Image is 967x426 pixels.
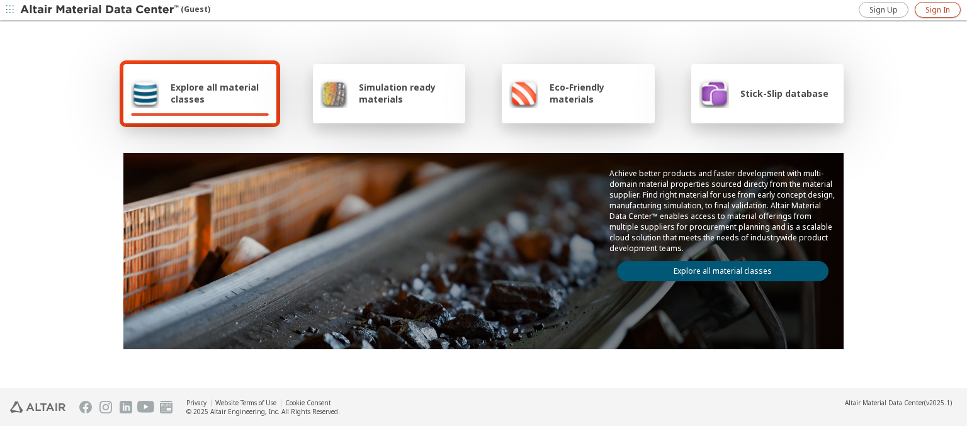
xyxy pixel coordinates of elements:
img: Explore all material classes [131,78,159,108]
a: Website Terms of Use [215,398,276,407]
a: Cookie Consent [285,398,331,407]
div: (Guest) [20,4,210,16]
p: Achieve better products and faster development with multi-domain material properties sourced dire... [609,168,836,254]
div: (v2025.1) [845,398,952,407]
span: Sign In [925,5,950,15]
img: Stick-Slip database [699,78,729,108]
img: Altair Engineering [10,401,65,413]
a: Sign In [915,2,961,18]
a: Sign Up [859,2,908,18]
span: Eco-Friendly materials [550,81,647,105]
span: Simulation ready materials [359,81,458,105]
div: © 2025 Altair Engineering, Inc. All Rights Reserved. [186,407,340,416]
span: Sign Up [869,5,898,15]
span: Explore all material classes [171,81,269,105]
img: Eco-Friendly materials [509,78,538,108]
span: Altair Material Data Center [845,398,924,407]
a: Explore all material classes [617,261,828,281]
span: Stick-Slip database [740,87,828,99]
img: Altair Material Data Center [20,4,181,16]
img: Simulation ready materials [320,78,348,108]
a: Privacy [186,398,206,407]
